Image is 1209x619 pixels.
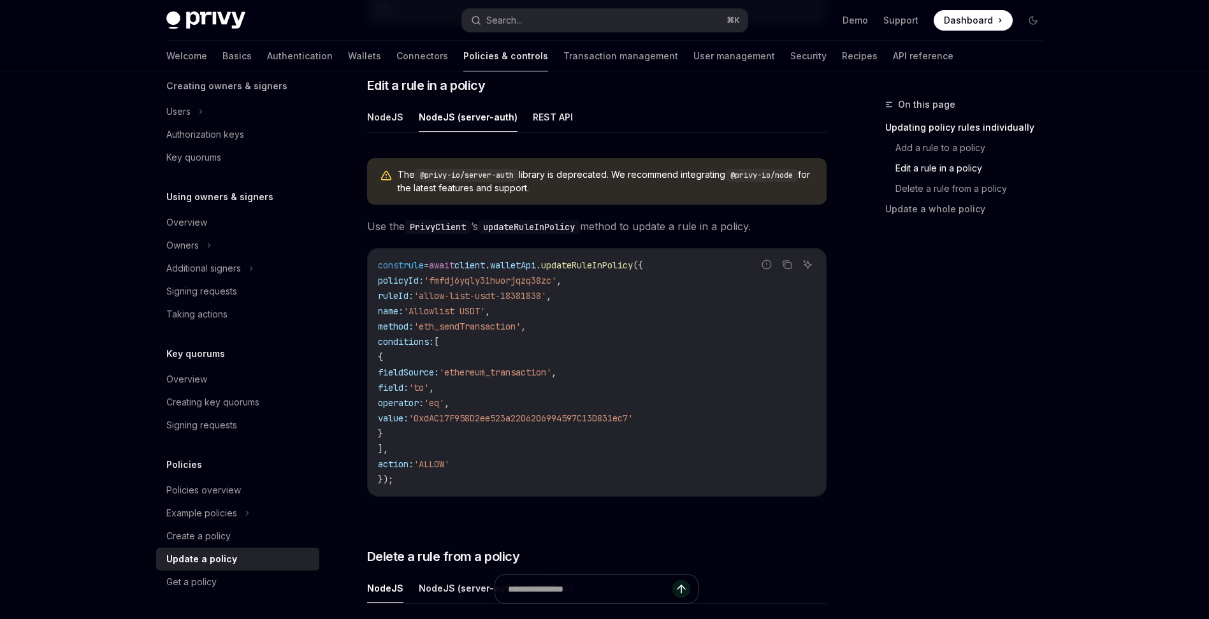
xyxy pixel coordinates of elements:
[378,336,434,347] span: conditions:
[378,458,414,470] span: action:
[419,102,518,132] button: NodeJS (server-auth)
[378,259,403,271] span: const
[156,123,319,146] a: Authorization keys
[156,391,319,414] a: Creating key quorums
[166,238,199,253] div: Owners
[898,97,955,112] span: On this page
[546,290,551,302] span: ,
[727,15,740,25] span: ⌘ K
[485,305,490,317] span: ,
[378,382,409,393] span: field:
[486,13,522,28] div: Search...
[166,483,241,498] div: Policies overview
[895,158,1053,178] a: Edit a rule in a policy
[348,41,381,71] a: Wallets
[403,305,485,317] span: 'Allowlist USDT'
[693,41,775,71] a: User management
[367,102,403,132] button: NodeJS
[556,275,561,286] span: ,
[883,14,918,27] a: Support
[934,10,1013,31] a: Dashboard
[166,41,207,71] a: Welcome
[166,395,259,410] div: Creating key quorums
[405,220,471,234] code: PrivyClient
[378,428,383,439] span: }
[536,259,541,271] span: .
[439,367,551,378] span: 'ethereum_transaction'
[944,14,993,27] span: Dashboard
[378,290,414,302] span: ruleId:
[779,256,795,273] button: Copy the contents from the code block
[166,574,217,590] div: Get a policy
[541,259,633,271] span: updateRuleInPolicy
[885,199,1053,219] a: Update a whole policy
[378,321,414,332] span: method:
[166,215,207,230] div: Overview
[758,256,775,273] button: Report incorrect code
[367,548,520,565] span: Delete a rule from a policy
[166,284,237,299] div: Signing requests
[166,150,221,165] div: Key quorums
[378,351,383,363] span: {
[156,211,319,234] a: Overview
[166,104,191,119] div: Users
[166,11,245,29] img: dark logo
[444,397,449,409] span: ,
[222,41,252,71] a: Basics
[633,259,643,271] span: ({
[414,290,546,302] span: 'allow-list-usdt-18381838'
[485,259,490,271] span: .
[551,367,556,378] span: ,
[521,321,526,332] span: ,
[166,127,244,142] div: Authorization keys
[378,474,393,485] span: });
[166,418,237,433] div: Signing requests
[156,479,319,502] a: Policies overview
[378,305,403,317] span: name:
[156,368,319,391] a: Overview
[156,548,319,571] a: Update a policy
[396,41,448,71] a: Connectors
[398,168,814,194] span: The library is deprecated. We recommend integrating for the latest features and support.
[895,138,1053,158] a: Add a rule to a policy
[409,382,429,393] span: 'to'
[403,259,424,271] span: rule
[409,412,633,424] span: '0xdAC17F958D2ee523a2206206994597C13D831ec7'
[462,9,748,32] button: Search...⌘K
[672,580,690,598] button: Send message
[156,414,319,437] a: Signing requests
[367,76,486,94] span: Edit a rule in a policy
[166,528,231,544] div: Create a policy
[533,102,573,132] button: REST API
[790,41,827,71] a: Security
[156,525,319,548] a: Create a policy
[429,382,434,393] span: ,
[378,275,424,286] span: policyId:
[424,275,556,286] span: 'fmfdj6yqly31huorjqzq38zc'
[885,117,1053,138] a: Updating policy rules individually
[478,220,580,234] code: updateRuleInPolicy
[563,41,678,71] a: Transaction management
[415,169,519,182] code: @privy-io/server-auth
[414,321,521,332] span: 'eth_sendTransaction'
[156,280,319,303] a: Signing requests
[166,189,273,205] h5: Using owners & signers
[378,397,424,409] span: operator:
[725,169,798,182] code: @privy-io/node
[843,14,868,27] a: Demo
[156,146,319,169] a: Key quorums
[367,217,827,235] span: Use the ’s method to update a rule in a policy.
[166,506,237,521] div: Example policies
[429,259,454,271] span: await
[166,346,225,361] h5: Key quorums
[842,41,878,71] a: Recipes
[1023,10,1043,31] button: Toggle dark mode
[799,256,816,273] button: Ask AI
[166,307,228,322] div: Taking actions
[490,259,536,271] span: walletApi
[463,41,548,71] a: Policies & controls
[893,41,953,71] a: API reference
[156,571,319,594] a: Get a policy
[267,41,333,71] a: Authentication
[378,367,439,378] span: fieldSource:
